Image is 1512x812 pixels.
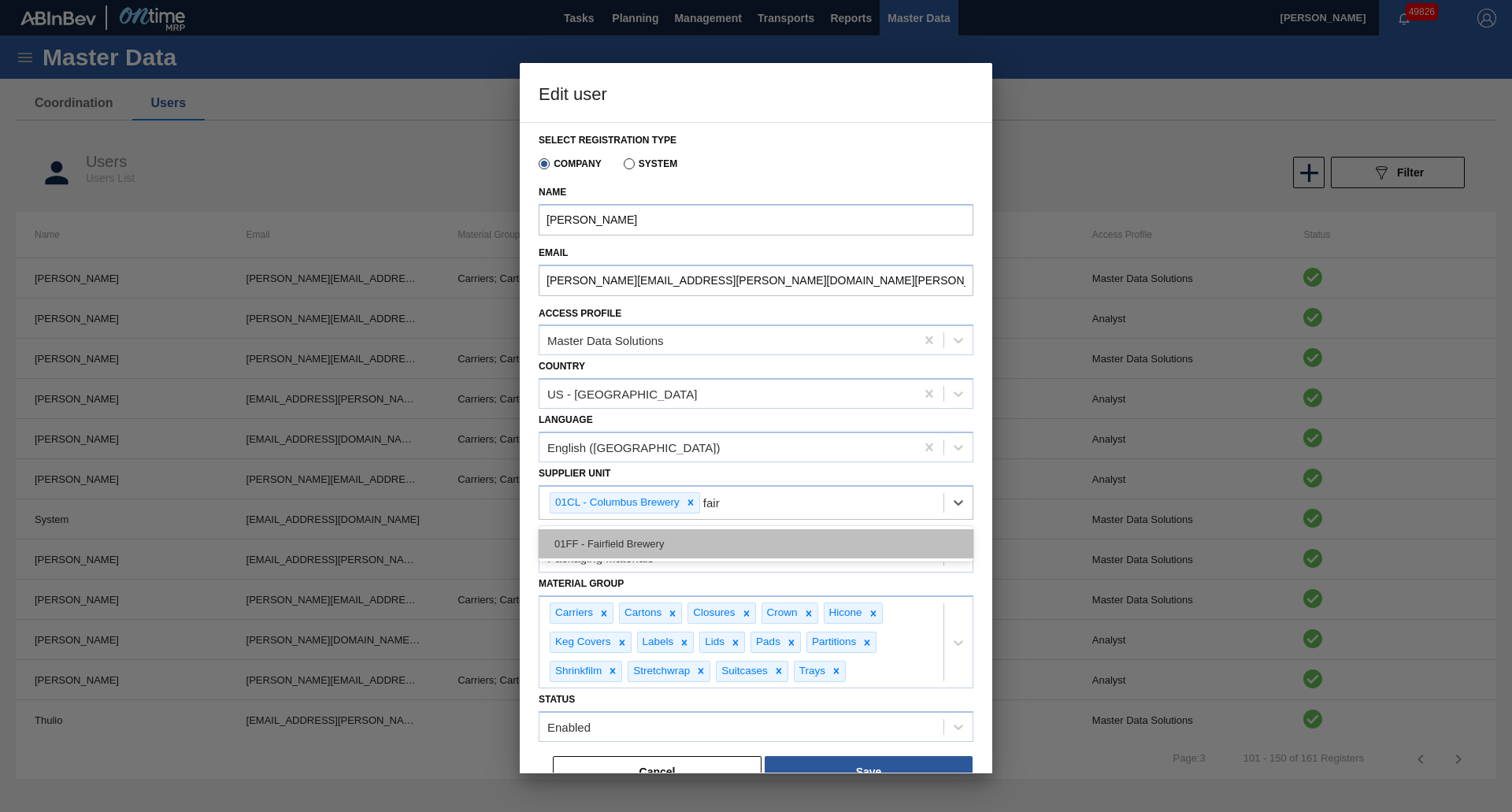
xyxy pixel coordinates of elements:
button: Save [765,756,973,788]
div: US - [GEOGRAPHIC_DATA] [547,387,697,401]
div: Cartons [620,603,664,623]
div: 01CL - Columbus Brewery [550,493,682,513]
div: 01FF - Fairfield Brewery [539,529,973,558]
div: Pads [751,632,783,652]
label: Language [539,414,593,425]
h3: Edit user [520,63,992,123]
div: Shrinkfilm [550,662,604,681]
label: Material Group [539,578,624,589]
div: Carriers [550,603,595,623]
div: Stretchwrap [628,662,692,681]
label: Coordination [539,525,612,536]
label: Supplier Unit [539,468,610,479]
div: Lids [700,632,727,652]
div: Trays [795,662,828,681]
div: Closures [688,603,737,623]
div: Master Data Solutions [547,334,664,347]
label: Country [539,361,585,372]
div: Crown [762,603,800,623]
label: Email [539,242,973,265]
label: System [624,158,678,169]
div: Suitcases [717,662,770,681]
label: Company [539,158,602,169]
button: Cancel [553,756,762,788]
label: Name [539,181,973,204]
div: Keg Covers [550,632,613,652]
label: Status [539,694,575,705]
div: Labels [638,632,676,652]
div: Partitions [807,632,858,652]
div: Hicone [825,603,865,623]
label: Select registration type [539,135,676,146]
div: English ([GEOGRAPHIC_DATA]) [547,440,721,454]
label: Access Profile [539,308,621,319]
div: Enabled [547,720,591,733]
